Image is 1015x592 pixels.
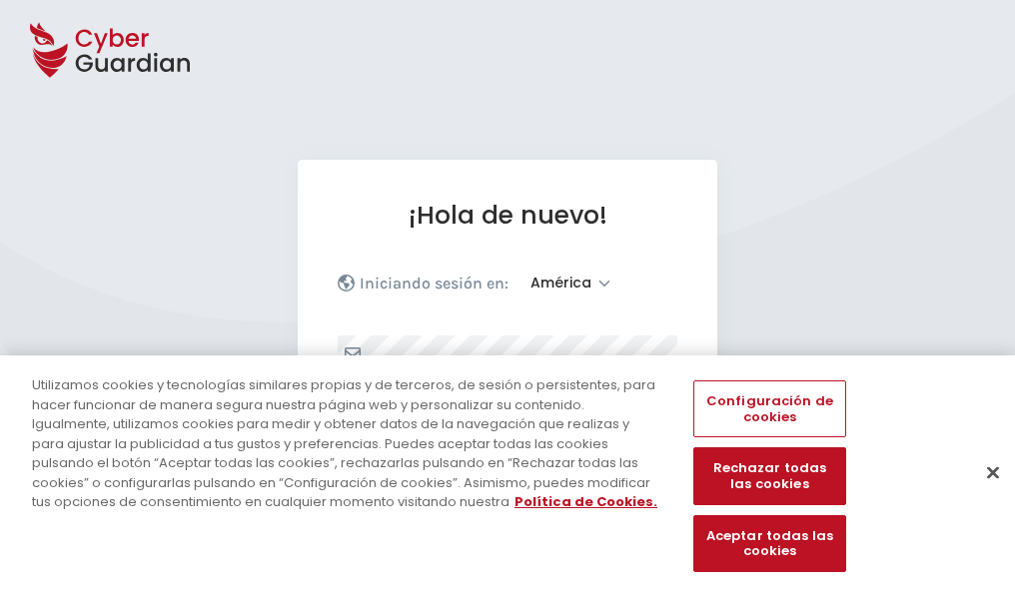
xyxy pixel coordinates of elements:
[360,274,508,294] p: Iniciando sesión en:
[693,380,845,437] button: Configuración de cookies, Abre el cuadro de diálogo del centro de preferencias.
[971,450,1015,494] button: Cerrar
[338,200,677,231] h1: ¡Hola de nuevo!
[693,515,845,572] button: Aceptar todas las cookies
[514,492,657,511] a: Más información sobre su privacidad, se abre en una nueva pestaña
[32,375,663,512] div: Utilizamos cookies y tecnologías similares propias y de terceros, de sesión o persistentes, para ...
[693,448,845,505] button: Rechazar todas las cookies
